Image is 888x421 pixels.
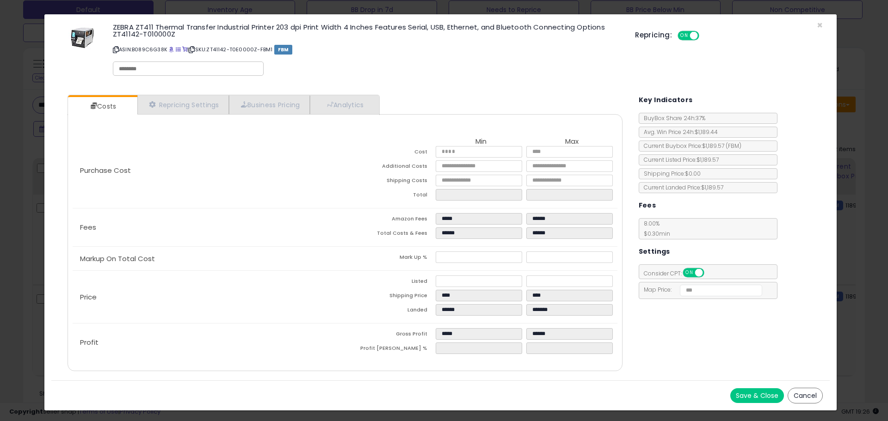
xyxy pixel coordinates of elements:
[703,269,717,277] span: OFF
[113,24,621,37] h3: ZEBRA ZT411 Thermal Transfer Industrial Printer 203 dpi Print Width 4 Inches Features Serial, USB...
[639,246,670,257] h5: Settings
[639,170,701,177] span: Shipping Price: $0.00
[702,142,741,150] span: $1,189.57
[817,18,823,32] span: ×
[68,97,136,116] a: Costs
[137,95,229,114] a: Repricing Settings
[345,175,436,189] td: Shipping Costs
[639,156,719,164] span: Current Listed Price: $1,189.57
[639,286,763,293] span: Map Price:
[730,388,784,403] button: Save & Close
[526,138,617,146] th: Max
[436,138,526,146] th: Min
[345,275,436,290] td: Listed
[639,128,718,136] span: Avg. Win Price 24h: $1,189.44
[73,255,345,262] p: Markup On Total Cost
[345,251,436,266] td: Mark Up %
[726,142,741,150] span: ( FBM )
[639,94,693,106] h5: Key Indicators
[345,213,436,227] td: Amazon Fees
[345,304,436,318] td: Landed
[639,200,656,211] h5: Fees
[345,328,436,342] td: Gross Profit
[73,339,345,346] p: Profit
[229,95,310,114] a: Business Pricing
[73,224,345,231] p: Fees
[345,342,436,357] td: Profit [PERSON_NAME] %
[68,24,96,51] img: 41zgDatC+nL._SL60_.jpg
[345,290,436,304] td: Shipping Price
[182,46,187,53] a: Your listing only
[639,114,705,122] span: BuyBox Share 24h: 37%
[698,32,713,40] span: OFF
[274,45,293,55] span: FBM
[788,388,823,403] button: Cancel
[176,46,181,53] a: All offer listings
[639,220,670,238] span: 8.00 %
[113,42,621,57] p: ASIN: B089C6G38K | SKU: ZT41142-T0E0000Z-FBM1
[345,227,436,242] td: Total Costs & Fees
[635,31,672,39] h5: Repricing:
[310,95,378,114] a: Analytics
[345,146,436,160] td: Cost
[169,46,174,53] a: BuyBox page
[73,293,345,301] p: Price
[639,142,741,150] span: Current Buybox Price:
[639,230,670,238] span: $0.30 min
[73,167,345,174] p: Purchase Cost
[639,183,723,191] span: Current Landed Price: $1,189.57
[345,189,436,203] td: Total
[684,269,695,277] span: ON
[639,269,716,277] span: Consider CPT:
[345,160,436,175] td: Additional Costs
[678,32,690,40] span: ON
